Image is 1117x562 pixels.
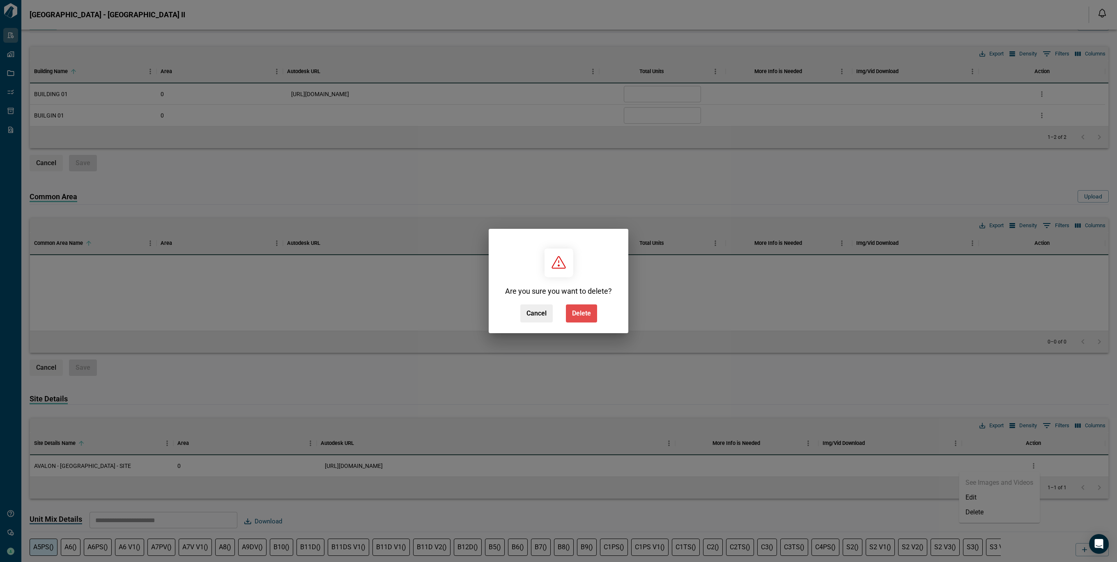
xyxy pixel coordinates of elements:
span: Are you sure you want to delete? [505,286,612,296]
button: Delete [566,304,597,322]
div: Open Intercom Messenger [1089,534,1109,554]
button: Cancel [520,304,553,322]
span: Delete [572,309,591,318]
span: Cancel [526,309,547,318]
